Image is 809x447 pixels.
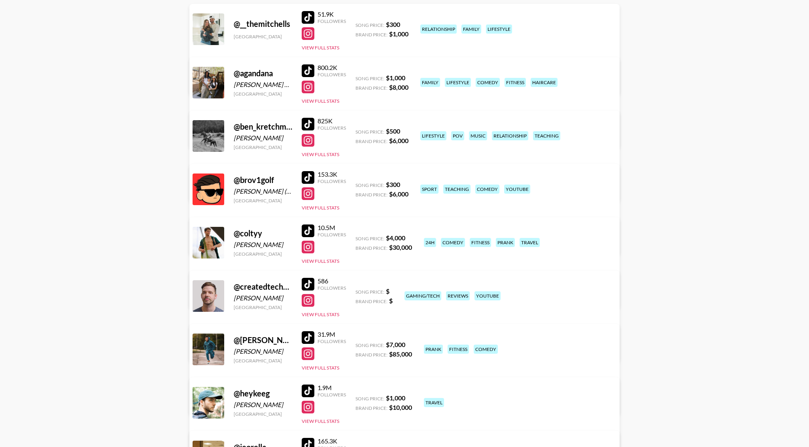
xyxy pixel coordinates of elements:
div: lifestyle [486,25,512,34]
div: [GEOGRAPHIC_DATA] [234,198,292,204]
div: lifestyle [445,78,471,87]
button: View Full Stats [302,311,339,317]
div: 800.2K [318,64,346,72]
div: [GEOGRAPHIC_DATA] [234,91,292,97]
strong: $ 6,000 [389,137,408,144]
div: 825K [318,117,346,125]
div: teaching [443,185,471,194]
span: Brand Price: [355,405,387,411]
span: Brand Price: [355,32,387,38]
span: Brand Price: [355,298,387,304]
div: @ brov1golf [234,175,292,185]
div: relationship [420,25,457,34]
strong: $ 1,000 [386,394,405,402]
div: [PERSON_NAME] [234,347,292,355]
strong: $ 1,000 [386,74,405,81]
button: View Full Stats [302,205,339,211]
button: View Full Stats [302,98,339,104]
strong: $ 7,000 [386,341,405,348]
div: 10.5M [318,224,346,232]
button: View Full Stats [302,258,339,264]
div: youtube [504,185,530,194]
div: [GEOGRAPHIC_DATA] [234,358,292,364]
strong: $ 300 [386,181,400,188]
div: travel [520,238,540,247]
div: Followers [318,125,346,131]
div: Followers [318,72,346,77]
strong: $ [386,287,389,295]
span: Song Price: [355,22,384,28]
span: Brand Price: [355,352,387,358]
strong: $ 10,000 [389,404,412,411]
div: comedy [474,345,498,354]
div: travel [424,398,444,407]
div: 153.3K [318,170,346,178]
strong: $ 85,000 [389,350,412,358]
div: Followers [318,338,346,344]
strong: $ 500 [386,127,400,135]
div: Followers [318,392,346,398]
div: [GEOGRAPHIC_DATA] [234,304,292,310]
div: youtube [474,291,501,300]
div: @ createdtechofficial [234,282,292,292]
div: teaching [533,131,560,140]
div: Followers [318,178,346,184]
span: Song Price: [355,396,384,402]
span: Song Price: [355,182,384,188]
div: @ coltyy [234,228,292,238]
button: View Full Stats [302,45,339,51]
div: Followers [318,18,346,24]
div: family [420,78,440,87]
span: Brand Price: [355,245,387,251]
div: [GEOGRAPHIC_DATA] [234,251,292,257]
div: 586 [318,277,346,285]
div: 31.9M [318,330,346,338]
span: Song Price: [355,236,384,241]
div: comedy [475,185,499,194]
div: [PERSON_NAME] [234,294,292,302]
div: [GEOGRAPHIC_DATA] [234,411,292,417]
span: Song Price: [355,289,384,295]
button: View Full Stats [302,151,339,157]
button: View Full Stats [302,418,339,424]
span: Brand Price: [355,192,387,198]
div: comedy [476,78,500,87]
div: sport [420,185,439,194]
div: 1.9M [318,384,346,392]
div: [PERSON_NAME] [234,401,292,409]
div: prank [424,345,443,354]
span: Song Price: [355,342,384,348]
div: @ [PERSON_NAME].[PERSON_NAME] [234,335,292,345]
div: Followers [318,285,346,291]
div: Followers [318,232,346,238]
div: 165.3K [318,437,346,445]
strong: $ 30,000 [389,243,412,251]
div: @ heykeeg [234,389,292,398]
div: haircare [531,78,558,87]
span: Song Price: [355,75,384,81]
div: [PERSON_NAME] [234,134,292,142]
strong: $ [389,297,393,304]
div: [PERSON_NAME] ([PERSON_NAME]) [234,187,292,195]
div: @ __themitchells [234,19,292,29]
div: [GEOGRAPHIC_DATA] [234,34,292,40]
div: [PERSON_NAME] [234,241,292,249]
div: prank [496,238,515,247]
strong: $ 6,000 [389,190,408,198]
div: relationship [492,131,528,140]
div: [GEOGRAPHIC_DATA] [234,144,292,150]
strong: $ 300 [386,21,400,28]
span: Brand Price: [355,85,387,91]
div: 24h [424,238,436,247]
span: Song Price: [355,129,384,135]
strong: $ 8,000 [389,83,408,91]
div: fitness [470,238,491,247]
button: View Full Stats [302,365,339,371]
strong: $ 1,000 [389,30,408,38]
div: family [461,25,481,34]
div: 51.9K [318,10,346,18]
div: @ agandana [234,68,292,78]
div: gaming/tech [404,291,441,300]
div: [PERSON_NAME] & [PERSON_NAME] [234,81,292,89]
div: music [469,131,487,140]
